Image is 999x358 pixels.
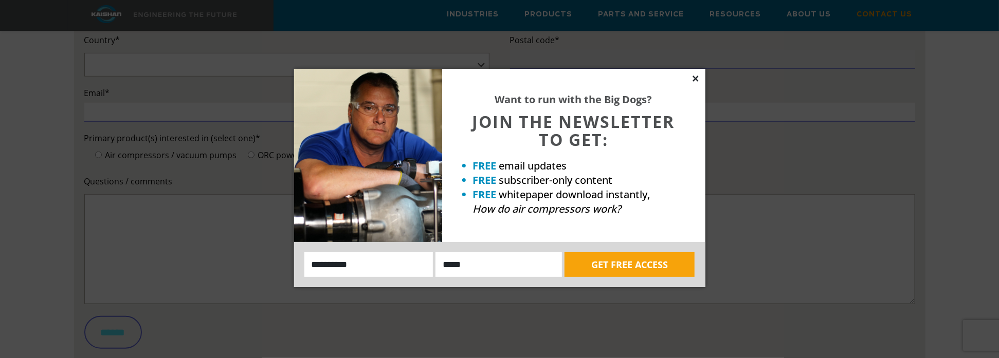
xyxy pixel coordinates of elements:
button: Close [691,74,700,83]
span: JOIN THE NEWSLETTER TO GET: [473,110,675,150]
input: Email [435,252,562,277]
input: Name: [304,252,433,277]
button: GET FREE ACCESS [565,252,695,277]
strong: FREE [473,187,497,201]
span: subscriber-only content [499,173,613,187]
em: How do air compressors work? [473,202,622,216]
strong: FREE [473,173,497,187]
span: whitepaper download instantly, [499,187,650,201]
span: email updates [499,159,567,173]
strong: Want to run with the Big Dogs? [495,92,652,106]
strong: FREE [473,159,497,173]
